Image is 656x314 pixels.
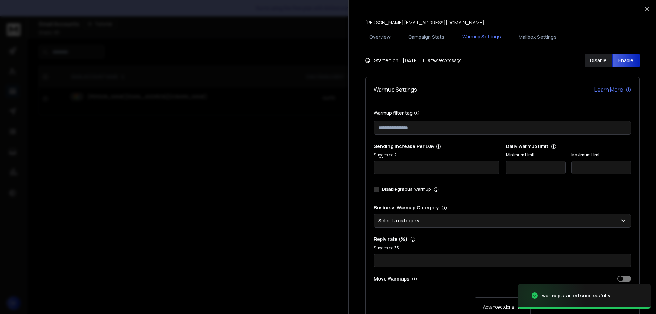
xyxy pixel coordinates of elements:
p: Daily warmup limit [506,143,631,150]
span: | [423,57,424,64]
button: Disable [585,54,612,67]
p: Move Warmups [374,275,501,282]
p: Suggested 2 [374,152,499,158]
button: DisableEnable [585,54,640,67]
p: Suggested 35 [374,245,631,251]
label: Maximum Limit [571,152,631,158]
p: Business Warmup Category [374,204,631,211]
h1: Warmup Settings [374,85,417,94]
p: [PERSON_NAME][EMAIL_ADDRESS][DOMAIN_NAME] [365,19,484,26]
span: a few seconds ago [428,58,461,63]
label: Warmup filter tag [374,110,631,115]
strong: [DATE] [402,57,419,64]
div: Started on [365,57,461,64]
a: Learn More [594,85,631,94]
p: Advance options [483,304,514,310]
button: Warmup Settings [458,29,505,45]
label: Minimum Limit [506,152,566,158]
p: Sending Increase Per Day [374,143,499,150]
p: Reply rate (%) [374,236,631,243]
button: Overview [365,29,395,44]
button: Enable [612,54,640,67]
button: Mailbox Settings [515,29,561,44]
button: Campaign Stats [404,29,449,44]
div: warmup started successfully. [542,292,612,299]
p: Select a category [378,217,422,224]
label: Disable gradual warmup [382,187,431,192]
